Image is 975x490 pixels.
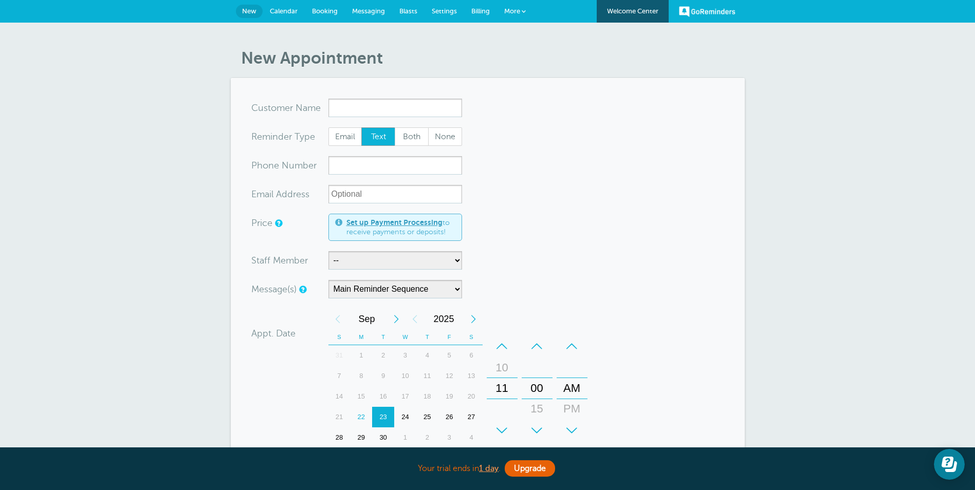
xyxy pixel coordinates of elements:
[416,329,438,345] th: T
[372,345,394,366] div: 2
[428,127,462,146] label: None
[438,345,461,366] div: Friday, September 5
[416,386,438,407] div: 18
[394,407,416,427] div: 24
[416,407,438,427] div: Thursday, September 25
[395,127,429,146] label: Both
[275,220,281,227] a: An optional price for the appointment. If you set a price, you can include a payment link in your...
[236,5,263,18] a: New
[504,7,520,15] span: More
[372,427,394,448] div: Tuesday, September 30
[251,329,296,338] label: Appt. Date
[328,345,351,366] div: Sunday, August 31
[461,329,483,345] th: S
[525,378,549,399] div: 00
[416,427,438,448] div: Thursday, October 2
[242,7,256,15] span: New
[416,386,438,407] div: Thursday, September 18
[372,407,394,427] div: Tuesday, September 23
[350,366,372,386] div: Monday, September 8
[350,386,372,407] div: Monday, September 15
[346,218,455,236] span: to receive payments or deposits!
[251,218,272,228] label: Price
[372,407,394,427] div: 23
[490,378,514,399] div: 11
[461,366,483,386] div: 13
[350,345,372,366] div: Monday, September 1
[461,407,483,427] div: 27
[394,427,416,448] div: Wednesday, October 1
[372,366,394,386] div: 9
[416,345,438,366] div: 4
[372,386,394,407] div: Tuesday, September 16
[479,464,499,473] b: 1 day
[464,309,483,329] div: Next Year
[394,386,416,407] div: 17
[361,127,395,146] label: Text
[560,399,584,419] div: PM
[372,345,394,366] div: Tuesday, September 2
[387,309,406,329] div: Next Month
[328,427,351,448] div: 28
[251,285,297,294] label: Message(s)
[328,185,462,203] input: Optional
[299,286,305,293] a: Simple templates and custom messages will use the reminder schedule set under Settings > Reminder...
[251,156,328,175] div: mber
[328,407,351,427] div: Sunday, September 21
[438,427,461,448] div: Friday, October 3
[372,366,394,386] div: Tuesday, September 9
[362,128,395,145] span: Text
[328,386,351,407] div: Sunday, September 14
[416,407,438,427] div: 25
[268,161,295,170] span: ne Nu
[270,7,298,15] span: Calendar
[350,329,372,345] th: M
[312,7,338,15] span: Booking
[471,7,490,15] span: Billing
[438,386,461,407] div: 19
[394,345,416,366] div: Wednesday, September 3
[350,366,372,386] div: 8
[416,366,438,386] div: 11
[394,345,416,366] div: 3
[394,407,416,427] div: Wednesday, September 24
[350,345,372,366] div: 1
[416,345,438,366] div: Thursday, September 4
[406,309,424,329] div: Previous Year
[328,127,362,146] label: Email
[394,427,416,448] div: 1
[350,407,372,427] div: 22
[328,366,351,386] div: Sunday, September 7
[372,329,394,345] th: T
[251,190,269,199] span: Ema
[231,458,745,480] div: Your trial ends in .
[438,329,461,345] th: F
[438,386,461,407] div: Friday, September 19
[350,407,372,427] div: Today, Monday, September 22
[438,366,461,386] div: 12
[328,386,351,407] div: 14
[350,386,372,407] div: 15
[347,309,387,329] span: September
[251,161,268,170] span: Pho
[328,427,351,448] div: Sunday, September 28
[461,345,483,366] div: Saturday, September 6
[416,427,438,448] div: 2
[461,345,483,366] div: 6
[395,128,428,145] span: Both
[487,336,518,441] div: Hours
[268,103,303,112] span: tomer N
[328,345,351,366] div: 31
[394,366,416,386] div: 10
[416,366,438,386] div: Thursday, September 11
[269,190,293,199] span: il Add
[438,407,461,427] div: 26
[251,132,315,141] label: Reminder Type
[251,185,328,203] div: ress
[251,103,268,112] span: Cus
[394,329,416,345] th: W
[438,407,461,427] div: Friday, September 26
[505,460,555,477] a: Upgrade
[438,427,461,448] div: 3
[251,256,308,265] label: Staff Member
